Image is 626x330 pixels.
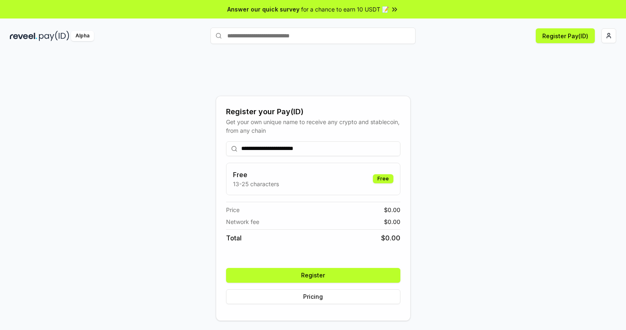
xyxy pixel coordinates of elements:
[381,233,400,243] span: $ 0.00
[226,268,400,283] button: Register
[233,170,279,180] h3: Free
[10,31,37,41] img: reveel_dark
[301,5,389,14] span: for a chance to earn 10 USDT 📝
[373,174,393,183] div: Free
[226,289,400,304] button: Pricing
[226,233,242,243] span: Total
[536,28,595,43] button: Register Pay(ID)
[226,118,400,135] div: Get your own unique name to receive any crypto and stablecoin, from any chain
[226,217,259,226] span: Network fee
[384,217,400,226] span: $ 0.00
[226,205,240,214] span: Price
[384,205,400,214] span: $ 0.00
[71,31,94,41] div: Alpha
[39,31,69,41] img: pay_id
[233,180,279,188] p: 13-25 characters
[226,106,400,118] div: Register your Pay(ID)
[227,5,299,14] span: Answer our quick survey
